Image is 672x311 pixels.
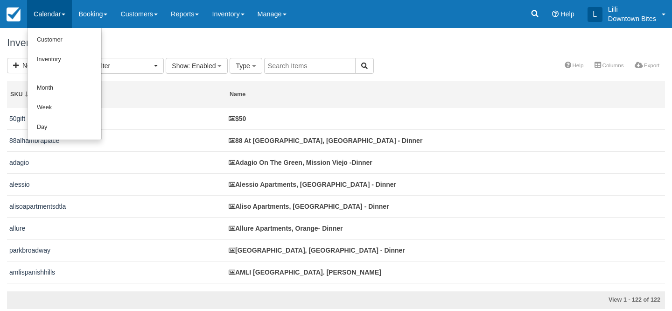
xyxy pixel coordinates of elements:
a: New Item [7,58,56,73]
td: amlispanishhills [7,261,226,283]
span: Category Filter [67,61,152,71]
td: AMLI Spanish Hills. Camarillo - Dinner [226,261,665,283]
td: allure [7,217,226,239]
input: Search Items [264,58,356,74]
a: Help [559,59,589,72]
td: $50 [226,108,665,130]
a: Inventory [28,50,101,70]
button: Show: Enabled [166,58,228,74]
td: parkbroadway [7,239,226,261]
p: Lilli [608,5,656,14]
a: AQUA, [PERSON_NAME] [229,290,313,298]
td: Adagio On The Green, Mission Viejo -Dinner [226,151,665,173]
span: Show [172,62,188,70]
button: Category Filter [61,58,164,74]
ul: Calendar [27,28,102,140]
a: Allure Apartments, Orange- Dinner [229,225,343,232]
div: SKU [10,91,223,99]
span: Help [560,10,574,18]
a: 88 At [GEOGRAPHIC_DATA], [GEOGRAPHIC_DATA] - Dinner [229,137,422,144]
a: Customer [28,30,101,50]
td: alessio [7,173,226,195]
p: Downtown Bites [608,14,656,23]
a: Alessio Apartments, [GEOGRAPHIC_DATA] - Dinner [229,181,396,188]
td: 88 At Alhambra Place, Alhambra - Dinner [226,129,665,151]
div: L [588,7,602,22]
ul: More [559,59,665,73]
a: Columns [589,59,629,72]
div: Name [230,91,662,99]
h1: Inventory [7,37,665,49]
span: : Enabled [188,62,216,70]
a: Adagio On The Green, Mission Viejo -Dinner [229,159,372,166]
td: 88alhambraplace [7,129,226,151]
td: AQUA, Marina Del Rey - Dinner [226,283,665,305]
td: alisoapartmentsdtla [7,195,226,217]
img: checkfront-main-nav-mini-logo.png [7,7,21,21]
td: Alessio Apartments, Los Angeles - Dinner [226,173,665,195]
td: AMLI Park Broadway, Long Beach - Dinner [226,239,665,261]
a: Aliso Apartments, [GEOGRAPHIC_DATA] - Dinner [229,203,389,210]
td: Allure Apartments, Orange- Dinner [226,217,665,239]
a: Day [28,118,101,137]
td: aqua [7,283,226,305]
a: Month [28,78,101,98]
button: Type [230,58,262,74]
td: 50gift [7,108,226,130]
a: Export [629,59,665,72]
div: View 1 - 122 of 122 [450,296,660,304]
span: Type [236,62,250,70]
a: Week [28,98,101,118]
i: Help [552,11,559,17]
td: Aliso Apartments, Los Angeles - Dinner [226,195,665,217]
a: AMLI [GEOGRAPHIC_DATA]. [PERSON_NAME] [229,269,381,276]
a: $50 [229,115,246,122]
a: [GEOGRAPHIC_DATA], [GEOGRAPHIC_DATA] - Dinner [229,247,405,254]
td: adagio [7,151,226,173]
